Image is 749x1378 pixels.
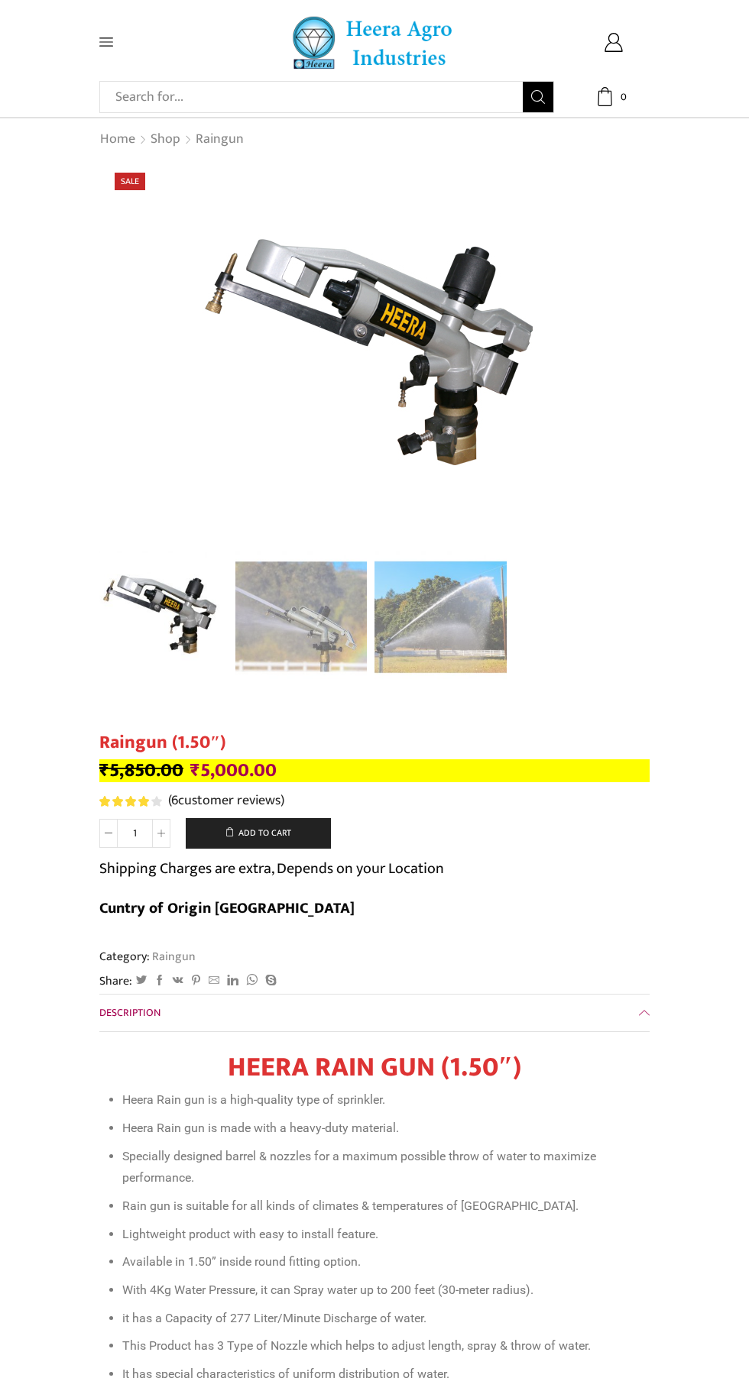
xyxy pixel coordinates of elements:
a: Home [99,130,136,150]
a: 0 [577,87,650,106]
nav: Breadcrumb [99,130,245,150]
a: Raingun [195,130,245,150]
span: 6 [99,796,164,807]
li: 1 / 3 [96,551,228,681]
a: p2 [374,551,507,683]
button: Search button [523,82,553,112]
li: Heera Rain gun is made with a heavy-duty material. [122,1118,642,1140]
li: Rain gun is suitable for all kinds of climates & temperatures of [GEOGRAPHIC_DATA]. [122,1195,642,1218]
span: ₹ [190,755,200,786]
b: Cuntry of Origin [GEOGRAPHIC_DATA] [99,895,355,921]
strong: HEERA RAIN GUN (1.50″) [228,1044,522,1090]
img: Heera Raingun 1.50 [183,161,566,543]
li: Available in 1.50” inside round fitting option. [122,1251,642,1273]
bdi: 5,850.00 [99,755,183,786]
a: (6customer reviews) [168,791,284,811]
li: Lightweight product with easy to install feature. [122,1224,642,1246]
input: Search for... [108,82,523,112]
span: Share: [99,972,132,990]
img: Heera Raingun 1.50 [96,548,228,681]
li: 3 / 3 [374,551,507,681]
li: it has a Capacity of 277 Liter/Minute Discharge of water. [122,1308,642,1330]
li: This Product has 3 Type of Nozzle which helps to adjust length, spray & throw of water. [122,1335,642,1357]
a: Raingun [150,946,196,966]
bdi: 5,000.00 [190,755,277,786]
span: Category: [99,948,196,966]
div: Rated 4.00 out of 5 [99,796,161,807]
span: Description [99,1004,160,1021]
p: Shipping Charges are extra, Depends on your Location [99,856,444,881]
li: Heera Rain gun is a high-quality type of sprinkler. [122,1089,642,1111]
a: Description [99,995,650,1031]
li: 2 / 3 [235,551,368,681]
div: 1 / 3 [99,161,650,543]
span: Sale [115,173,145,190]
button: Add to cart [186,818,331,849]
h1: Raingun (1.50″) [99,732,650,754]
span: 0 [615,89,631,105]
a: Shop [150,130,181,150]
span: ₹ [99,755,109,786]
span: 6 [171,789,178,812]
input: Product quantity [118,819,152,848]
li: Specially designed barrel & nozzles for a maximum possible throw of water to maximize performance. [122,1146,642,1189]
li: With 4Kg Water Pressure, it can Spray water up to 200 feet (30-meter radius). [122,1279,642,1302]
a: p1 [235,551,368,683]
span: Rated out of 5 based on customer ratings [99,796,149,807]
